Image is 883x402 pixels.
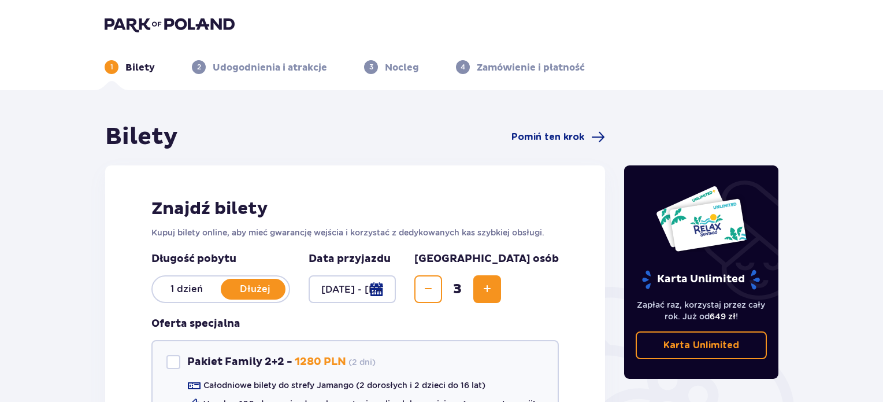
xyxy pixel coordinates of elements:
[414,275,442,303] button: Decrease
[461,62,465,72] p: 4
[105,123,178,152] h1: Bilety
[636,299,767,322] p: Zapłać raz, korzystaj przez cały rok. Już od !
[151,227,559,238] p: Kupuj bilety online, aby mieć gwarancję wejścia i korzystać z dedykowanych kas szybkiej obsługi.
[444,281,471,298] span: 3
[221,283,289,296] p: Dłużej
[348,356,376,368] p: ( 2 dni )
[151,198,559,220] h2: Znajdź bilety
[710,312,736,321] span: 649 zł
[125,61,155,74] p: Bilety
[636,331,767,359] a: Karta Unlimited
[511,130,605,144] a: Pomiń ten krok
[385,61,419,74] p: Nocleg
[477,61,585,74] p: Zamówienie i płatność
[369,62,373,72] p: 3
[197,62,201,72] p: 2
[153,283,221,296] p: 1 dzień
[309,252,391,266] p: Data przyjazdu
[110,62,113,72] p: 1
[151,317,240,331] p: Oferta specjalna
[187,355,292,369] p: Pakiet Family 2+2 -
[105,16,235,32] img: Park of Poland logo
[641,270,761,290] p: Karta Unlimited
[295,355,346,369] p: 1280 PLN
[663,339,739,352] p: Karta Unlimited
[213,61,327,74] p: Udogodnienia i atrakcje
[203,379,485,391] p: Całodniowe bilety do strefy Jamango (2 dorosłych i 2 dzieci do 16 lat)
[151,252,290,266] p: Długość pobytu
[473,275,501,303] button: Increase
[511,131,584,143] span: Pomiń ten krok
[414,252,559,266] p: [GEOGRAPHIC_DATA] osób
